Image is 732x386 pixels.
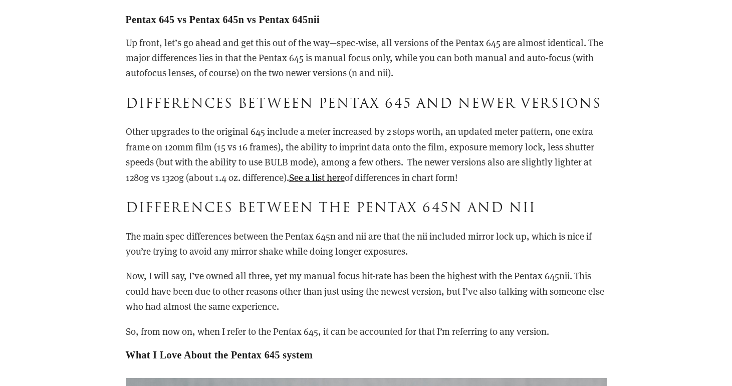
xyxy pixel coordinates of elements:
[126,14,320,25] strong: Pentax 645 vs Pentax 645n vs Pentax 645nii
[126,349,313,360] strong: What I Love About the Pentax 645 system
[126,94,607,115] h3: Differences between pentax 645 and newer versions
[126,268,607,314] p: Now, I will say, I’ve owned all three, yet my manual focus hit-rate has been the highest with the...
[126,229,607,259] p: The main spec differences between the Pentax 645n and nii are that the nii included mirror lock u...
[289,171,345,183] a: See a list here
[126,198,607,219] h3: differences between the Pentax 645n and nii
[126,124,607,185] p: Other upgrades to the original 645 include a meter increased by 2 stops worth, an updated meter p...
[126,324,607,339] p: So, from now on, when I refer to the Pentax 645, it can be accounted for that I’m referring to an...
[126,35,607,81] p: Up front, let’s go ahead and get this out of the way—spec-wise, all versions of the Pentax 645 ar...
